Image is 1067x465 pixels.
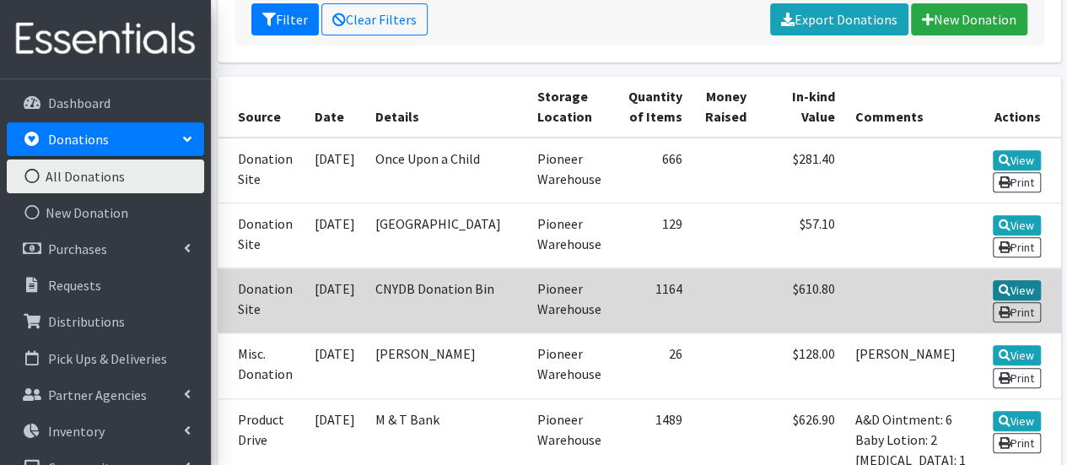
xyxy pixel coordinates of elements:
a: Print [993,237,1041,257]
a: Requests [7,268,204,302]
td: [PERSON_NAME] [845,333,981,398]
p: Inventory [48,423,105,440]
td: Donation Site [218,138,304,203]
a: Partner Agencies [7,378,204,412]
th: Money Raised [692,76,757,138]
a: Print [993,433,1041,453]
a: New Donation [7,196,204,230]
td: Donation Site [218,268,304,333]
img: HumanEssentials [7,11,204,68]
p: Donations [48,131,109,148]
td: [DATE] [304,203,365,268]
td: 1164 [615,268,692,333]
p: Requests [48,277,101,294]
td: 26 [615,333,692,398]
p: Distributions [48,313,125,330]
td: Pioneer Warehouse [527,138,615,203]
a: View [993,411,1041,431]
td: Donation Site [218,203,304,268]
td: $57.10 [757,203,844,268]
td: CNYDB Donation Bin [365,268,527,333]
p: Purchases [48,241,107,257]
th: Storage Location [527,76,615,138]
a: Print [993,368,1041,388]
a: View [993,280,1041,300]
a: View [993,150,1041,170]
th: Date [304,76,365,138]
a: All Donations [7,160,204,193]
a: Inventory [7,414,204,448]
th: In-kind Value [757,76,844,138]
a: View [993,345,1041,365]
th: Actions [981,76,1061,138]
td: [PERSON_NAME] [365,333,527,398]
td: $610.80 [757,268,844,333]
td: Misc. Donation [218,333,304,398]
p: Dashboard [48,95,110,111]
td: Once Upon a Child [365,138,527,203]
td: Pioneer Warehouse [527,268,615,333]
a: Export Donations [770,3,908,35]
a: Donations [7,122,204,156]
button: Filter [251,3,319,35]
td: $128.00 [757,333,844,398]
a: Print [993,302,1041,322]
td: [DATE] [304,138,365,203]
a: Pick Ups & Deliveries [7,342,204,376]
a: Dashboard [7,86,204,120]
th: Details [365,76,527,138]
a: Distributions [7,305,204,338]
td: Pioneer Warehouse [527,203,615,268]
a: Purchases [7,232,204,266]
td: [GEOGRAPHIC_DATA] [365,203,527,268]
td: [DATE] [304,333,365,398]
a: Clear Filters [321,3,428,35]
a: View [993,215,1041,235]
th: Quantity of Items [615,76,692,138]
td: Pioneer Warehouse [527,333,615,398]
a: New Donation [911,3,1027,35]
td: 129 [615,203,692,268]
th: Comments [845,76,981,138]
td: 666 [615,138,692,203]
a: Print [993,172,1041,192]
p: Pick Ups & Deliveries [48,350,167,367]
td: [DATE] [304,268,365,333]
p: Partner Agencies [48,387,147,403]
th: Source [218,76,304,138]
td: $281.40 [757,138,844,203]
